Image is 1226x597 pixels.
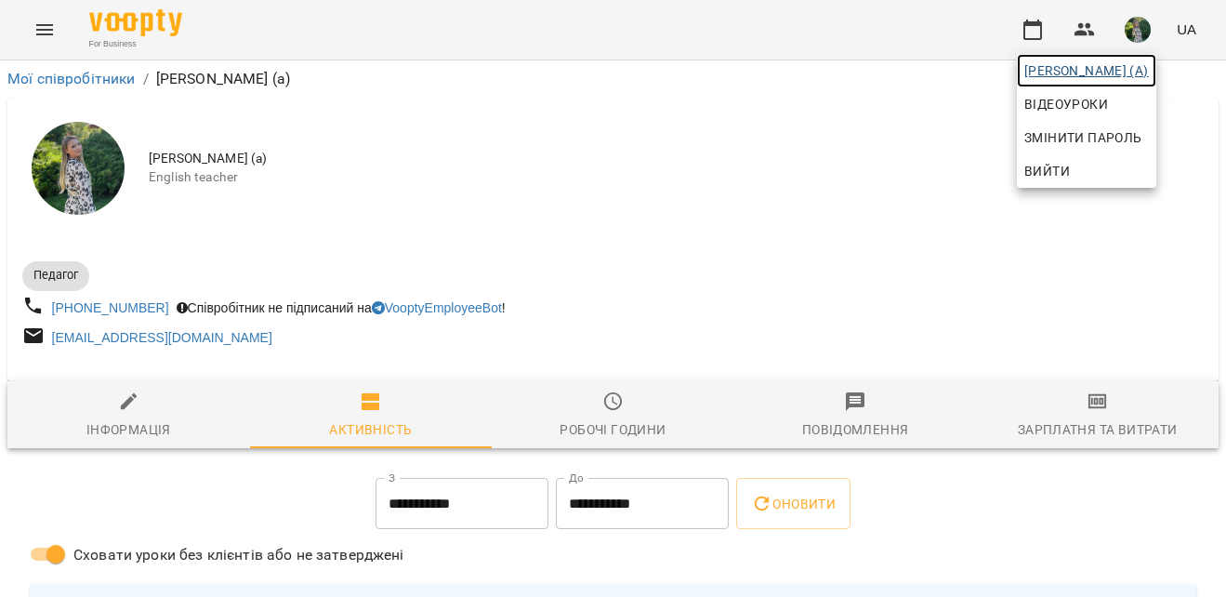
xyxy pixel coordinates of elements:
span: Вийти [1024,160,1070,182]
span: [PERSON_NAME] (а) [1024,60,1149,82]
a: Змінити пароль [1017,121,1156,154]
a: [PERSON_NAME] (а) [1017,54,1156,87]
button: Вийти [1017,154,1156,188]
a: Відеоуроки [1017,87,1115,121]
span: Змінити пароль [1024,126,1149,149]
span: Відеоуроки [1024,93,1108,115]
